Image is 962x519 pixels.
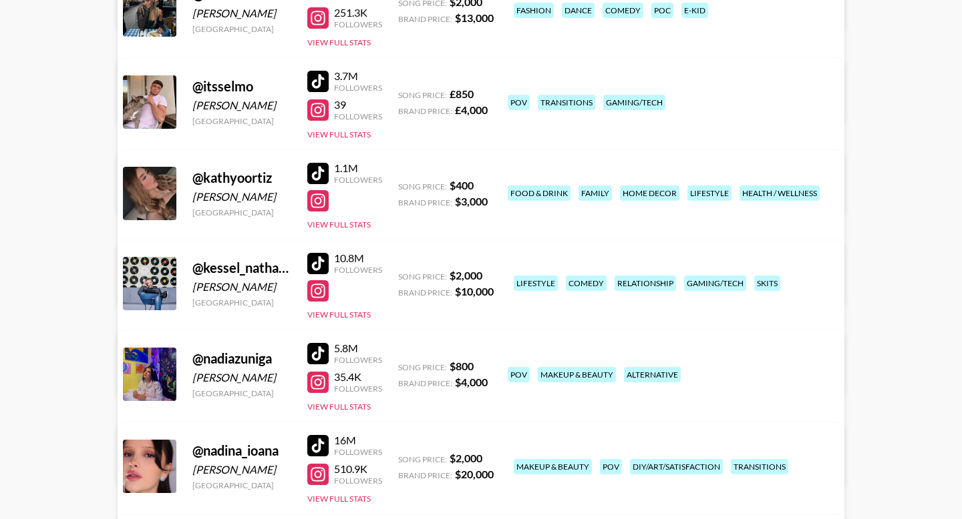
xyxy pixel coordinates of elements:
[651,3,673,18] div: poc
[307,402,371,412] button: View Full Stats
[681,3,708,18] div: e-kid
[455,103,488,116] strong: £ 4,000
[398,470,452,480] span: Brand Price:
[514,276,558,291] div: lifestyle
[398,181,447,191] span: Song Price:
[514,459,592,474] div: makeup & beauty
[508,95,530,110] div: pov
[603,95,665,110] div: gaming/tech
[192,207,291,217] div: [GEOGRAPHIC_DATA]
[450,179,474,191] strong: $ 400
[192,169,291,186] div: @ kathyoortiz
[334,370,382,384] div: 35.4K
[398,14,452,24] span: Brand Price:
[334,447,382,457] div: Followers
[192,99,291,112] div: [PERSON_NAME]
[579,185,612,201] div: family
[398,454,447,464] span: Song Price:
[334,161,382,175] div: 1.1M
[334,19,382,29] div: Followers
[538,367,616,382] div: makeup & beauty
[334,175,382,185] div: Followers
[455,468,494,480] strong: $ 20,000
[334,251,382,265] div: 10.8M
[192,7,291,20] div: [PERSON_NAME]
[754,276,780,291] div: skits
[334,355,382,365] div: Followers
[450,87,474,100] strong: £ 850
[514,3,554,18] div: fashion
[334,69,382,83] div: 3.7M
[450,269,482,282] strong: $ 2,000
[192,442,291,459] div: @ nadina_ioana
[334,111,382,121] div: Followers
[307,129,371,139] button: View Full Stats
[192,280,291,294] div: [PERSON_NAME]
[731,459,788,474] div: transitions
[398,272,447,282] span: Song Price:
[684,276,746,291] div: gaming/tech
[455,285,494,298] strong: $ 10,000
[192,371,291,384] div: [PERSON_NAME]
[562,3,595,18] div: dance
[538,95,595,110] div: transitions
[455,11,494,24] strong: $ 13,000
[603,3,643,18] div: comedy
[615,276,676,291] div: relationship
[450,360,474,372] strong: $ 800
[334,476,382,486] div: Followers
[192,116,291,126] div: [GEOGRAPHIC_DATA]
[334,342,382,355] div: 5.8M
[192,350,291,367] div: @ nadiazuniga
[334,83,382,93] div: Followers
[508,367,530,382] div: pov
[398,288,452,298] span: Brand Price:
[334,265,382,275] div: Followers
[630,459,723,474] div: diy/art/satisfaction
[334,462,382,476] div: 510.9K
[687,185,732,201] div: lifestyle
[192,24,291,34] div: [GEOGRAPHIC_DATA]
[334,6,382,19] div: 251.3K
[566,276,607,291] div: comedy
[450,452,482,464] strong: $ 2,000
[192,259,291,276] div: @ kessel_nathan_official
[620,185,679,201] div: home decor
[624,367,681,382] div: alternative
[192,298,291,308] div: [GEOGRAPHIC_DATA]
[307,37,371,47] button: View Full Stats
[600,459,622,474] div: pov
[192,78,291,95] div: @ itsselmo
[398,197,452,207] span: Brand Price:
[192,388,291,398] div: [GEOGRAPHIC_DATA]
[307,310,371,320] button: View Full Stats
[334,384,382,394] div: Followers
[307,494,371,504] button: View Full Stats
[508,185,571,201] div: food & drink
[192,190,291,203] div: [PERSON_NAME]
[334,434,382,447] div: 16M
[455,376,488,388] strong: $ 4,000
[455,195,488,207] strong: $ 3,000
[307,219,371,229] button: View Full Stats
[398,362,447,372] span: Song Price:
[740,185,820,201] div: health / wellness
[192,463,291,476] div: [PERSON_NAME]
[398,90,447,100] span: Song Price:
[398,106,452,116] span: Brand Price:
[398,378,452,388] span: Brand Price:
[192,480,291,490] div: [GEOGRAPHIC_DATA]
[334,98,382,111] div: 39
